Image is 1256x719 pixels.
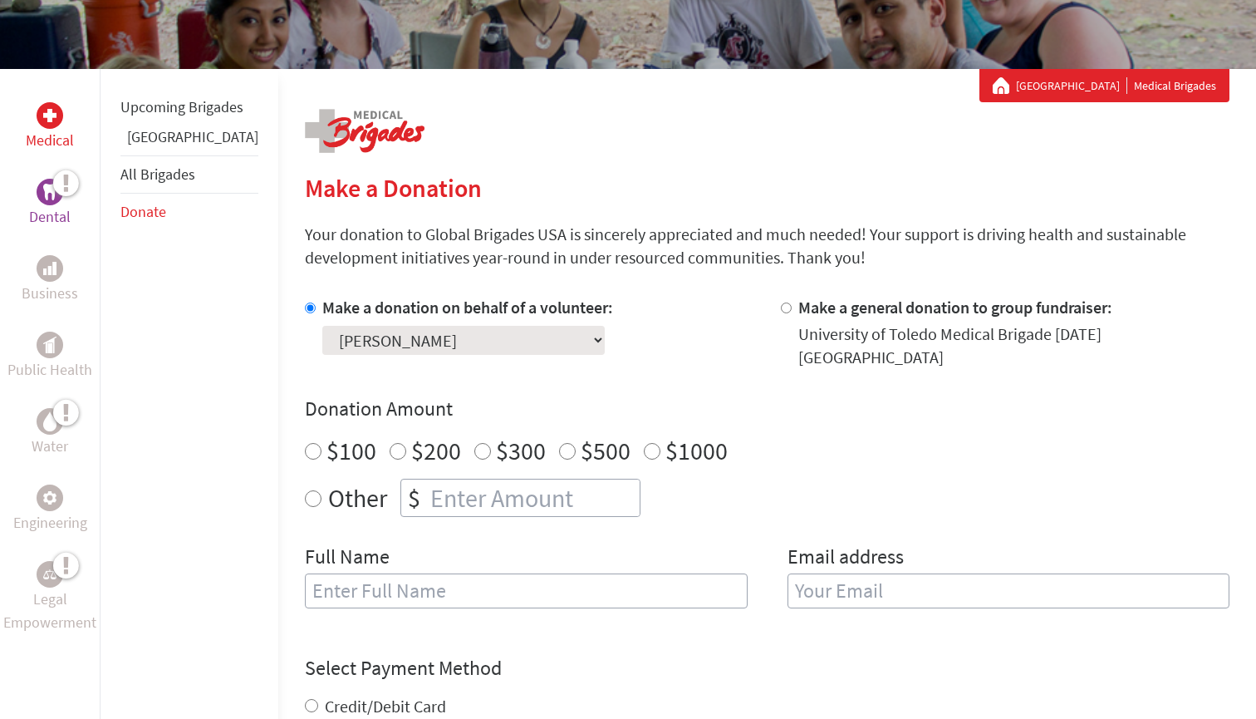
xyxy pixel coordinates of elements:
[43,491,56,505] img: Engineering
[581,435,630,466] label: $500
[322,297,613,318] label: Make a donation on behalf of a volunteer:
[32,408,68,458] a: WaterWater
[798,297,1112,318] label: Make a general donation to group fundraiser:
[120,194,258,230] li: Donate
[401,480,427,516] div: $
[305,109,424,153] img: logo-medical.png
[13,485,87,534] a: EngineeringEngineering
[1016,77,1127,94] a: [GEOGRAPHIC_DATA]
[665,435,728,466] label: $1000
[787,574,1230,608] input: Your Email
[37,179,63,205] div: Dental
[305,396,1229,422] h4: Donation Amount
[22,282,78,305] p: Business
[305,574,748,608] input: Enter Full Name
[496,435,546,466] label: $300
[993,77,1216,94] div: Medical Brigades
[305,223,1229,269] p: Your donation to Global Brigades USA is sincerely appreciated and much needed! Your support is dr...
[427,480,640,516] input: Enter Amount
[3,561,96,634] a: Legal EmpowermentLegal Empowerment
[305,544,390,574] label: Full Name
[29,179,71,229] a: DentalDental
[37,408,63,435] div: Water
[37,102,63,129] div: Medical
[43,411,56,431] img: Water
[13,511,87,534] p: Engineering
[29,205,71,229] p: Dental
[305,173,1229,203] h2: Make a Donation
[7,358,92,382] p: Public Health
[120,202,166,221] a: Donate
[37,255,63,282] div: Business
[22,255,78,305] a: BusinessBusiness
[120,97,243,116] a: Upcoming Brigades
[37,561,63,588] div: Legal Empowerment
[43,337,56,353] img: Public Health
[7,332,92,382] a: Public HealthPublic Health
[43,184,56,199] img: Dental
[325,696,446,717] label: Credit/Debit Card
[326,435,376,466] label: $100
[43,109,56,122] img: Medical
[37,332,63,358] div: Public Health
[127,127,258,146] a: [GEOGRAPHIC_DATA]
[120,155,258,194] li: All Brigades
[798,323,1230,369] div: University of Toledo Medical Brigade [DATE] [GEOGRAPHIC_DATA]
[787,544,904,574] label: Email address
[305,655,1229,682] h4: Select Payment Method
[37,485,63,511] div: Engineering
[328,479,387,517] label: Other
[26,102,74,152] a: MedicalMedical
[120,126,258,155] li: Guatemala
[32,435,68,458] p: Water
[26,129,74,152] p: Medical
[3,588,96,634] p: Legal Empowerment
[411,435,461,466] label: $200
[43,262,56,275] img: Business
[120,165,195,184] a: All Brigades
[43,569,56,579] img: Legal Empowerment
[120,89,258,126] li: Upcoming Brigades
